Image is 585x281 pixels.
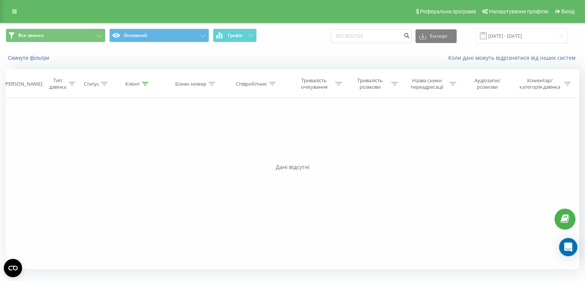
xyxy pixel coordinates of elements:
div: Співробітник [236,81,267,87]
a: Коли дані можуть відрізнятися вiд інших систем [448,54,579,61]
div: Коментар/категорія дзвінка [518,77,562,90]
span: Вихід [561,8,575,14]
button: Open CMP widget [4,259,22,277]
div: Назва схеми переадресації [407,77,448,90]
div: Клієнт [125,81,140,87]
button: Все звонки [6,29,105,42]
div: Open Intercom Messenger [559,238,577,256]
div: Тривалість розмови [351,77,389,90]
button: Експорт [416,29,457,43]
div: Тривалість очікування [295,77,333,90]
span: Все звонки [18,32,44,38]
div: Аудіозапис розмови [465,77,510,90]
span: Графік [228,33,243,38]
span: Налаштування профілю [489,8,548,14]
div: [PERSON_NAME] [4,81,42,87]
span: Реферальна програма [420,8,476,14]
div: Статус [84,81,99,87]
button: Графік [213,29,257,42]
div: Тип дзвінка [48,77,67,90]
input: Пошук за номером [331,29,412,43]
button: Скинути фільтри [6,54,53,61]
div: Бізнес номер [175,81,206,87]
div: Дані відсутні [6,163,579,171]
button: Основний [109,29,209,42]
